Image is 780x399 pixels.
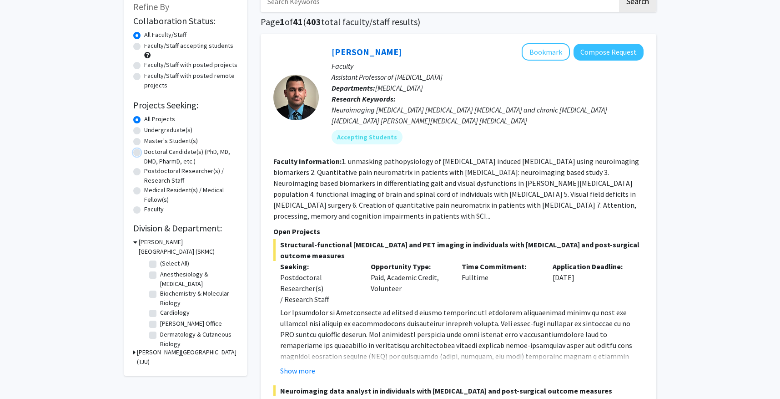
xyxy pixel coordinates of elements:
span: Refine By [133,1,169,12]
span: 1 [280,16,285,27]
p: Faculty [332,61,644,72]
button: Show more [280,365,315,376]
b: Faculty Information: [273,157,342,166]
div: Fulltime [455,261,546,305]
div: Postdoctoral Researcher(s) / Research Staff [280,272,357,305]
label: Anesthesiology & [MEDICAL_DATA] [160,270,236,289]
label: All Projects [144,114,175,124]
p: Time Commitment: [462,261,539,272]
label: Biochemistry & Molecular Biology [160,289,236,308]
label: Medical Resident(s) / Medical Fellow(s) [144,185,238,205]
p: Application Deadline: [553,261,630,272]
h2: Projects Seeking: [133,100,238,111]
mat-chip: Accepting Students [332,130,403,144]
label: Doctoral Candidate(s) (PhD, MD, DMD, PharmD, etc.) [144,147,238,166]
label: Cardiology [160,308,190,317]
p: Open Projects [273,226,644,237]
h3: [PERSON_NAME][GEOGRAPHIC_DATA] (TJU) [137,348,238,367]
p: Seeking: [280,261,357,272]
div: Paid, Academic Credit, Volunteer [364,261,455,305]
label: Faculty/Staff with posted projects [144,60,237,70]
p: Assistant Professor of [MEDICAL_DATA] [332,72,644,82]
label: Faculty/Staff accepting students [144,41,233,51]
b: Research Keywords: [332,94,396,103]
label: [PERSON_NAME] Office [160,319,222,328]
div: Neuroimaging [MEDICAL_DATA] [MEDICAL_DATA] [MEDICAL_DATA] and chronic [MEDICAL_DATA] [MEDICAL_DAT... [332,104,644,126]
h2: Collaboration Status: [133,15,238,26]
h3: [PERSON_NAME][GEOGRAPHIC_DATA] (SKMC) [139,237,238,256]
button: Add Mahdi Alizedah to Bookmarks [522,43,570,61]
a: [PERSON_NAME] [332,46,402,57]
b: Departments: [332,83,375,92]
h1: Page of ( total faculty/staff results) [261,16,656,27]
label: Undergraduate(s) [144,125,192,135]
span: 41 [293,16,303,27]
label: Postdoctoral Researcher(s) / Research Staff [144,166,238,185]
label: Dermatology & Cutaneous Biology [160,330,236,349]
span: Structural-functional [MEDICAL_DATA] and PET imaging in individuals with [MEDICAL_DATA] and post-... [273,239,644,261]
label: All Faculty/Staff [144,30,186,40]
p: Opportunity Type: [371,261,448,272]
label: Master's Student(s) [144,136,198,146]
label: Faculty/Staff with posted remote projects [144,71,238,90]
fg-read-more: 1. unmasking pathopysiology of [MEDICAL_DATA] induced [MEDICAL_DATA] using neuroimaging biomarker... [273,157,639,220]
span: 403 [306,16,321,27]
h2: Division & Department: [133,223,238,234]
button: Compose Request to Mahdi Alizedah [574,44,644,61]
span: [MEDICAL_DATA] [375,83,423,92]
iframe: Chat [7,358,39,392]
label: Faculty [144,205,164,214]
label: (Select All) [160,259,189,268]
div: [DATE] [546,261,637,305]
span: Neuroimaging data analyst in individuals with [MEDICAL_DATA] and post-surgical outcome measures [273,385,644,396]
